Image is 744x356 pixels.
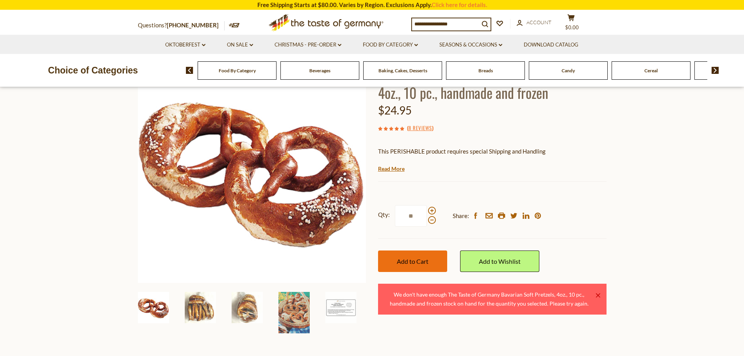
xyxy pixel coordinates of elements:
[378,104,412,117] span: $24.95
[278,292,310,333] img: Handmade Fresh Bavarian Beer Garden Pretzels
[186,67,193,74] img: previous arrow
[384,290,594,308] div: We don't have enough The Taste of Germany Bavarian Soft Pretzels, 4oz., 10 pc., handmade and froz...
[378,147,607,156] p: This PERISHABLE product requires special Shipping and Handling
[378,66,607,101] h1: The Taste of Germany Bavarian Soft Pretzels, 4oz., 10 pc., handmade and frozen
[407,124,434,132] span: ( )
[409,124,432,132] a: 8 Reviews
[219,68,256,73] a: Food By Category
[138,20,225,30] p: Questions?
[138,292,169,323] img: The Taste of Germany Bavarian Soft Pretzels, 4oz., 10 pc., handmade and frozen
[325,292,357,323] img: The Taste of Germany Bavarian Soft Pretzels, 4oz., 10 pc., handmade and frozen
[378,250,447,272] button: Add to Cart
[560,14,583,34] button: $0.00
[517,18,551,27] a: Account
[712,67,719,74] img: next arrow
[644,68,658,73] a: Cereal
[478,68,493,73] a: Breads
[453,211,469,221] span: Share:
[439,41,502,49] a: Seasons & Occasions
[138,54,366,283] img: The Taste of Germany Bavarian Soft Pretzels, 4oz., 10 pc., handmade and frozen
[460,250,539,272] a: Add to Wishlist
[165,41,205,49] a: Oktoberfest
[309,68,330,73] a: Beverages
[185,292,216,323] img: The Taste of Germany Bavarian Soft Pretzels, 4oz., 10 pc., handmade and frozen
[227,41,253,49] a: On Sale
[395,205,427,227] input: Qty:
[275,41,341,49] a: Christmas - PRE-ORDER
[524,41,578,49] a: Download Catalog
[565,24,579,30] span: $0.00
[378,165,405,173] a: Read More
[562,68,575,73] a: Candy
[385,162,607,172] li: We will ship this product in heat-protective packaging and ice.
[378,210,390,220] strong: Qty:
[596,293,600,298] a: ×
[526,19,551,25] span: Account
[363,41,418,49] a: Food By Category
[167,21,219,29] a: [PHONE_NUMBER]
[432,1,487,8] a: Click here for details.
[378,68,427,73] a: Baking, Cakes, Desserts
[232,292,263,323] img: The Taste of Germany Bavarian Soft Pretzels, 4oz., 10 pc., handmade and frozen
[397,258,428,265] span: Add to Cart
